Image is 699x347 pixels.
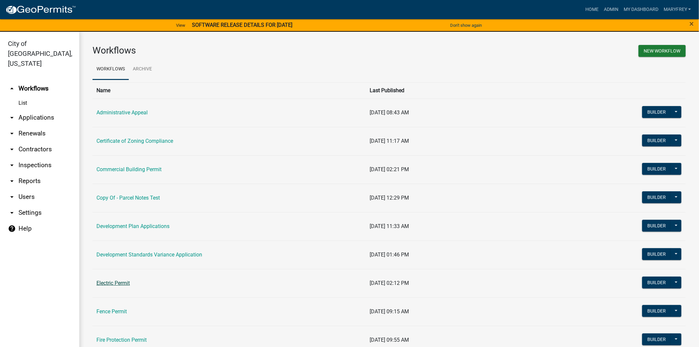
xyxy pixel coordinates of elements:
i: arrow_drop_down [8,130,16,137]
span: [DATE] 09:15 AM [370,308,409,315]
i: arrow_drop_down [8,177,16,185]
a: Fire Protection Permit [96,337,147,343]
button: Builder [642,163,671,175]
th: Name [92,82,366,98]
i: arrow_drop_down [8,161,16,169]
a: Certificate of Zoning Compliance [96,138,173,144]
a: View [173,20,188,31]
a: Development Plan Applications [96,223,169,229]
button: Don't show again [448,20,485,31]
button: Builder [642,191,671,203]
button: Close [690,20,694,28]
span: × [690,19,694,28]
span: [DATE] 12:29 PM [370,195,409,201]
i: arrow_drop_up [8,85,16,93]
button: Builder [642,277,671,289]
button: Builder [642,106,671,118]
span: [DATE] 02:12 PM [370,280,409,286]
button: New Workflow [639,45,686,57]
a: My Dashboard [621,3,661,16]
span: [DATE] 11:33 AM [370,223,409,229]
button: Builder [642,333,671,345]
a: Admin [601,3,621,16]
span: [DATE] 02:21 PM [370,166,409,173]
span: [DATE] 01:46 PM [370,251,409,258]
a: Commercial Building Permit [96,166,162,173]
a: Archive [129,59,156,80]
button: Builder [642,248,671,260]
a: Home [583,3,601,16]
a: Fence Permit [96,308,127,315]
i: arrow_drop_down [8,193,16,201]
i: arrow_drop_down [8,209,16,217]
strong: SOFTWARE RELEASE DETAILS FOR [DATE] [192,22,292,28]
i: arrow_drop_down [8,145,16,153]
a: Copy Of - Parcel Notes Test [96,195,160,201]
i: arrow_drop_down [8,114,16,122]
button: Builder [642,220,671,232]
span: [DATE] 11:17 AM [370,138,409,144]
button: Builder [642,135,671,146]
h3: Workflows [92,45,384,56]
a: MaryFrey [661,3,694,16]
i: help [8,225,16,233]
a: Electric Permit [96,280,130,286]
button: Builder [642,305,671,317]
a: Development Standards Variance Application [96,251,202,258]
span: [DATE] 09:55 AM [370,337,409,343]
th: Last Published [366,82,570,98]
a: Workflows [92,59,129,80]
span: [DATE] 08:43 AM [370,109,409,116]
a: Administrative Appeal [96,109,148,116]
